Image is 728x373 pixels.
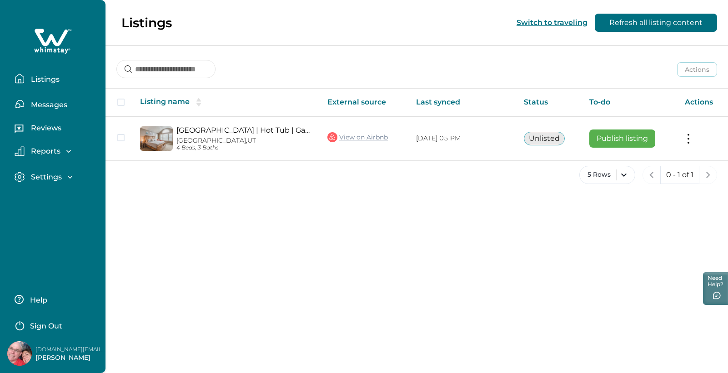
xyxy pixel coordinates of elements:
[28,124,61,133] p: Reviews
[416,134,509,143] p: [DATE] 05 PM
[327,131,388,143] a: View on Airbnb
[176,126,313,134] a: [GEOGRAPHIC_DATA] | Hot Tub | Game Rm |Hike Bike SKI
[699,166,717,184] button: next page
[666,170,693,179] p: 0 - 1 of 1
[15,316,95,334] button: Sign Out
[320,89,409,116] th: External source
[7,341,32,366] img: Whimstay Host
[677,62,717,77] button: Actions
[15,146,98,156] button: Reports
[589,129,655,148] button: Publish listing
[678,89,728,116] th: Actions
[595,14,717,32] button: Refresh all listing content
[28,173,62,182] p: Settings
[517,89,582,116] th: Status
[15,120,98,139] button: Reviews
[140,126,173,151] img: propertyImage_Mtn Townhouse | Hot Tub | Game Rm |Hike Bike SKI
[579,166,635,184] button: 5 Rows
[517,18,587,27] button: Switch to traveling
[27,296,47,305] p: Help
[35,353,108,363] p: [PERSON_NAME]
[15,172,98,182] button: Settings
[28,75,60,84] p: Listings
[28,147,60,156] p: Reports
[15,290,95,308] button: Help
[176,144,313,151] p: 4 Beds, 3 Baths
[176,137,313,144] p: [GEOGRAPHIC_DATA], UT
[133,89,320,116] th: Listing name
[643,166,661,184] button: previous page
[30,322,62,331] p: Sign Out
[28,100,67,109] p: Messages
[190,98,208,107] button: sorting
[660,166,699,184] button: 0 - 1 of 1
[582,89,677,116] th: To-do
[35,345,108,354] p: [DOMAIN_NAME][EMAIL_ADDRESS][DOMAIN_NAME]
[15,70,98,88] button: Listings
[409,89,517,116] th: Last synced
[121,15,172,30] p: Listings
[15,95,98,113] button: Messages
[524,132,565,145] button: Unlisted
